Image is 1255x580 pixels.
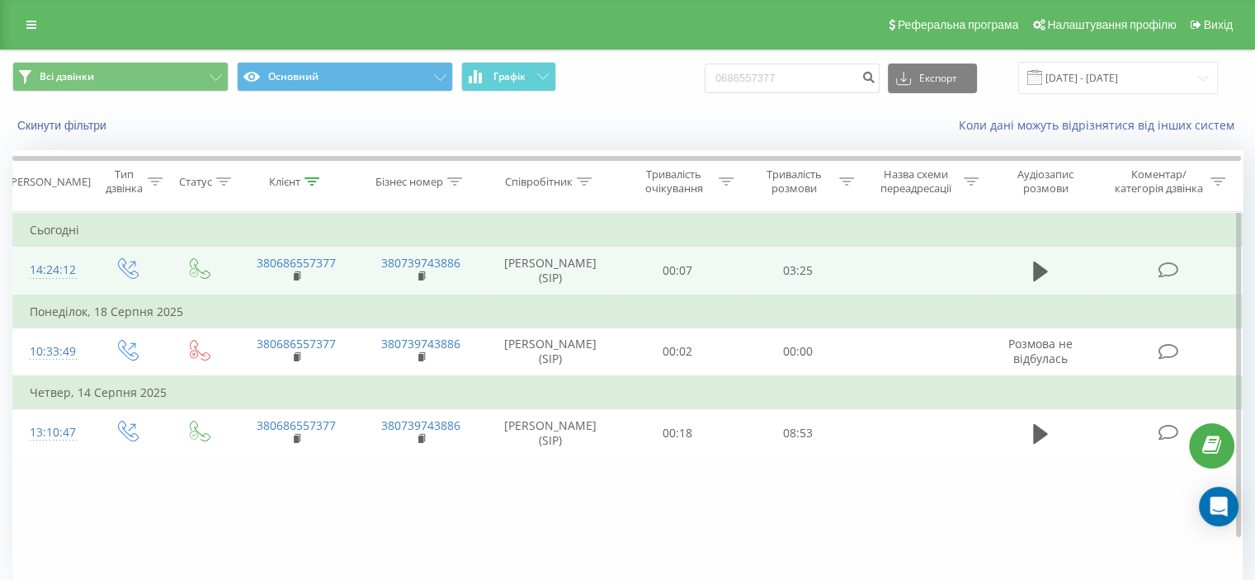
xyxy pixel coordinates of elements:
[738,247,857,295] td: 03:25
[13,376,1243,409] td: Четвер, 14 Серпня 2025
[12,62,229,92] button: Всі дзвінки
[30,254,73,286] div: 14:24:12
[7,175,91,189] div: [PERSON_NAME]
[618,409,738,457] td: 00:18
[1047,18,1176,31] span: Налаштування профілю
[13,295,1243,328] td: Понеділок, 18 Серпня 2025
[959,117,1243,133] a: Коли дані можуть відрізнятися вiд інших систем
[381,255,460,271] a: 380739743886
[998,167,1094,196] div: Аудіозапис розмови
[738,409,857,457] td: 08:53
[375,175,443,189] div: Бізнес номер
[888,64,977,93] button: Експорт
[30,336,73,368] div: 10:33:49
[257,336,336,351] a: 380686557377
[873,167,960,196] div: Назва схеми переадресації
[618,328,738,376] td: 00:02
[257,255,336,271] a: 380686557377
[898,18,1019,31] span: Реферальна програма
[618,247,738,295] td: 00:07
[12,118,115,133] button: Скинути фільтри
[484,409,618,457] td: [PERSON_NAME] (SIP)
[505,175,573,189] div: Співробітник
[705,64,880,93] input: Пошук за номером
[30,417,73,449] div: 13:10:47
[13,214,1243,247] td: Сьогодні
[484,328,618,376] td: [PERSON_NAME] (SIP)
[493,71,526,83] span: Графік
[633,167,715,196] div: Тривалість очікування
[738,328,857,376] td: 00:00
[381,417,460,433] a: 380739743886
[257,417,336,433] a: 380686557377
[753,167,835,196] div: Тривалість розмови
[40,70,94,83] span: Всі дзвінки
[1008,336,1073,366] span: Розмова не відбулась
[381,336,460,351] a: 380739743886
[461,62,556,92] button: Графік
[104,167,143,196] div: Тип дзвінка
[1204,18,1233,31] span: Вихід
[179,175,212,189] div: Статус
[237,62,453,92] button: Основний
[1199,487,1238,526] div: Open Intercom Messenger
[484,247,618,295] td: [PERSON_NAME] (SIP)
[1110,167,1206,196] div: Коментар/категорія дзвінка
[269,175,300,189] div: Клієнт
